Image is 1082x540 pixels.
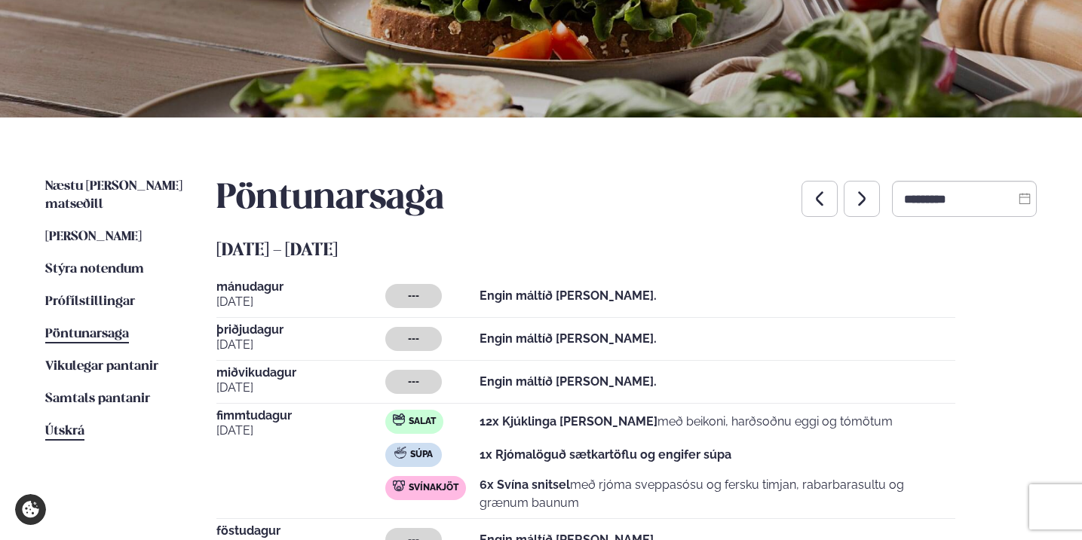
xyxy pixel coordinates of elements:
[45,228,142,246] a: [PERSON_NAME]
[480,447,731,462] strong: 1x Rjómalöguð sætkartöflu og engifer súpa
[408,333,419,345] span: ---
[45,358,158,376] a: Vikulegar pantanir
[45,230,142,243] span: [PERSON_NAME]
[216,379,385,397] span: [DATE]
[45,328,129,340] span: Pöntunarsaga
[408,376,419,388] span: ---
[480,374,657,389] strong: Engin máltíð [PERSON_NAME].
[480,413,893,431] p: með beikoni, harðsoðnu eggi og tómötum
[393,413,405,426] img: salad.svg
[408,290,419,302] span: ---
[216,525,385,537] span: föstudagur
[216,293,385,311] span: [DATE]
[45,360,158,373] span: Vikulegar pantanir
[45,293,135,311] a: Prófílstillingar
[45,261,144,279] a: Stýra notendum
[216,239,1038,263] h5: [DATE] - [DATE]
[216,324,385,336] span: þriðjudagur
[216,410,385,422] span: fimmtudagur
[393,480,405,492] img: pork.svg
[45,325,129,343] a: Pöntunarsaga
[45,392,150,405] span: Samtals pantanir
[45,425,84,438] span: Útskrá
[216,336,385,354] span: [DATE]
[394,447,406,459] img: soup.svg
[45,180,182,211] span: Næstu [PERSON_NAME] matseðill
[480,331,657,346] strong: Engin máltíð [PERSON_NAME].
[216,367,385,379] span: miðvikudagur
[480,476,955,512] p: með rjóma sveppasósu og fersku timjan, rabarbarasultu og grænum baunum
[15,494,46,525] a: Cookie settings
[480,477,570,492] strong: 6x Svína snitsel
[410,449,433,461] span: Súpa
[216,281,385,293] span: mánudagur
[409,416,436,428] span: Salat
[45,263,144,276] span: Stýra notendum
[45,178,186,214] a: Næstu [PERSON_NAME] matseðill
[216,178,444,220] h2: Pöntunarsaga
[45,423,84,441] a: Útskrá
[409,482,458,494] span: Svínakjöt
[480,288,657,303] strong: Engin máltíð [PERSON_NAME].
[216,422,385,440] span: [DATE]
[45,390,150,408] a: Samtals pantanir
[45,295,135,308] span: Prófílstillingar
[480,414,657,429] strong: 12x Kjúklinga [PERSON_NAME]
